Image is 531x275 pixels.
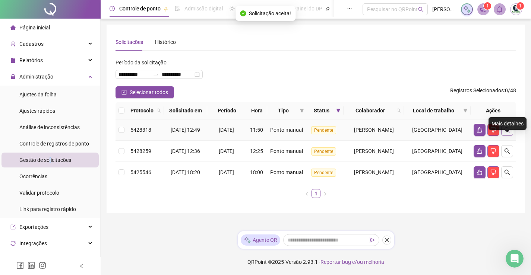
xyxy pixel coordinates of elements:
[335,105,342,116] span: filter
[219,169,234,175] span: [DATE]
[418,7,424,12] span: search
[19,25,50,31] span: Página inicial
[239,6,277,12] span: Gestão de férias
[19,74,53,80] span: Administração
[207,102,247,119] th: Período
[240,10,246,16] span: check-circle
[486,3,489,9] span: 1
[10,41,16,47] span: user-add
[300,108,304,113] span: filter
[19,124,80,130] span: Análise de inconsistências
[477,169,483,175] span: like
[39,262,46,269] span: instagram
[130,88,168,96] span: Selecionar todos
[506,250,524,268] iframe: Intercom live chat
[450,86,516,98] span: : 0 / 48
[404,119,471,141] td: [GEOGRAPHIC_DATA]
[303,189,312,198] button: left
[432,5,456,13] span: [PERSON_NAME]
[384,237,389,243] span: close
[270,148,303,154] span: Ponto manual
[155,38,176,46] div: Histórico
[116,57,171,68] label: Período da solicitação
[171,148,200,154] span: [DATE] 12:36
[116,86,174,98] button: Selecionar todos
[130,169,151,175] span: 5425546
[19,57,43,63] span: Relatórios
[10,74,16,79] span: lock
[312,189,320,198] li: 1
[285,259,302,265] span: Versão
[219,148,234,154] span: [DATE]
[347,106,394,115] span: Colaborador
[404,162,471,183] td: [GEOGRAPHIC_DATA]
[354,148,394,154] span: [PERSON_NAME]
[19,108,55,114] span: Ajustes rápidos
[171,127,200,133] span: [DATE] 12:49
[270,106,297,115] span: Tipo
[244,236,251,244] img: sparkle-icon.fc2bf0ac1784a2077858766a79e2daf3.svg
[250,169,263,175] span: 18:00
[323,192,327,196] span: right
[250,148,263,154] span: 12:25
[79,263,84,269] span: left
[320,189,329,198] button: right
[480,6,487,13] span: notification
[164,7,168,11] span: pushpin
[247,102,267,119] th: Hora
[311,169,336,177] span: Pendente
[325,7,330,11] span: pushpin
[171,169,200,175] span: [DATE] 18:20
[490,127,496,133] span: dislike
[370,237,375,243] span: send
[121,90,127,95] span: check-square
[250,127,263,133] span: 11:50
[354,169,394,175] span: [PERSON_NAME]
[19,190,59,196] span: Validar protocolo
[463,5,471,13] img: sparkle-icon.fc2bf0ac1784a2077858766a79e2daf3.svg
[10,224,16,230] span: export
[241,234,280,246] div: Agente QR
[184,6,223,12] span: Admissão digital
[16,262,24,269] span: facebook
[516,2,524,10] sup: Atualize o seu contato no menu Meus Dados
[28,262,35,269] span: linkedin
[153,71,159,77] span: to
[404,141,471,162] td: [GEOGRAPHIC_DATA]
[19,257,48,263] span: Agente de IA
[395,105,402,116] span: search
[110,6,115,11] span: clock-circle
[311,126,336,134] span: Pendente
[130,148,151,154] span: 5428259
[354,127,394,133] span: [PERSON_NAME]
[249,9,291,17] span: Solicitação aceita!
[219,127,234,133] span: [DATE]
[489,117,527,130] div: Mais detalhes
[19,157,71,163] span: Gestão de solicitações
[305,192,309,196] span: left
[311,147,336,156] span: Pendente
[116,38,143,46] div: Solicitações
[303,189,312,198] li: Página anterior
[504,148,510,154] span: search
[19,224,48,230] span: Exportações
[504,127,510,133] span: search
[490,169,496,175] span: dislike
[164,102,207,119] th: Solicitado em
[463,108,468,113] span: filter
[407,106,460,115] span: Local de trabalho
[19,173,47,179] span: Ocorrências
[477,148,483,154] span: like
[490,148,496,154] span: dislike
[298,105,306,116] span: filter
[270,127,303,133] span: Ponto manual
[153,71,159,77] span: swap-right
[511,4,522,15] img: 69183
[19,206,76,212] span: Link para registro rápido
[293,6,322,12] span: Painel do DP
[157,108,161,113] span: search
[396,108,401,113] span: search
[270,169,303,175] span: Ponto manual
[10,58,16,63] span: file
[19,240,47,246] span: Integrações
